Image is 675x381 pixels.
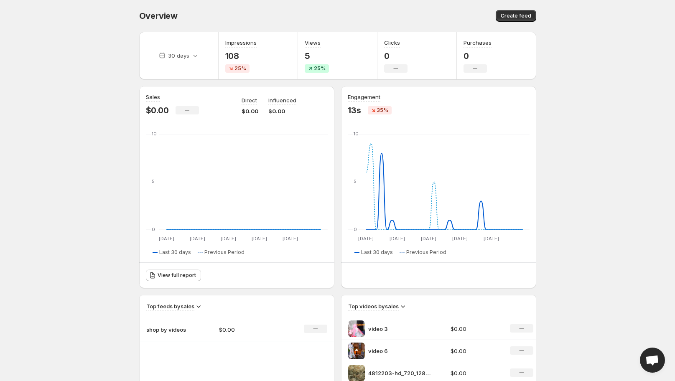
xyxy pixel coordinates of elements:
text: [DATE] [358,236,374,241]
span: Create feed [501,13,531,19]
p: 0 [464,51,492,61]
button: Create feed [496,10,536,22]
h3: Top feeds by sales [146,302,194,310]
p: 30 days [168,51,189,60]
span: Last 30 days [361,249,393,256]
span: 25% [234,65,246,72]
p: $0.00 [219,325,278,334]
p: $0.00 [146,105,169,115]
a: View full report [146,269,201,281]
span: Previous Period [204,249,245,256]
span: 35% [377,107,388,114]
text: [DATE] [282,236,298,241]
p: 4812203-hd_720_1280_30fps [368,369,431,377]
text: 0 [354,226,357,232]
text: [DATE] [390,236,405,241]
span: 25% [314,65,326,72]
text: [DATE] [158,236,174,241]
p: shop by videos [146,325,188,334]
text: [DATE] [421,236,436,241]
p: $0.00 [451,347,500,355]
span: Previous Period [406,249,446,256]
p: 13s [348,105,361,115]
p: Direct [242,96,257,104]
p: $0.00 [451,325,500,333]
span: Last 30 days [159,249,191,256]
h3: Top videos by sales [348,302,399,310]
p: 5 [305,51,329,61]
span: Overview [139,11,178,21]
h3: Sales [146,93,160,101]
p: video 3 [368,325,431,333]
text: 5 [354,178,357,184]
p: Influenced [268,96,296,104]
text: [DATE] [189,236,205,241]
p: video 6 [368,347,431,355]
text: [DATE] [452,236,468,241]
text: 5 [152,178,155,184]
p: $0.00 [451,369,500,377]
div: Open chat [640,348,665,373]
p: $0.00 [242,107,258,115]
text: [DATE] [220,236,236,241]
h3: Purchases [464,38,492,47]
text: 10 [354,131,359,137]
p: 108 [225,51,257,61]
text: 0 [152,226,155,232]
span: View full report [158,272,196,279]
img: video 6 [348,343,365,359]
p: $0.00 [268,107,296,115]
p: 0 [384,51,408,61]
h3: Views [305,38,321,47]
text: [DATE] [484,236,499,241]
text: 10 [152,131,157,137]
text: [DATE] [251,236,267,241]
img: video 3 [348,320,365,337]
h3: Clicks [384,38,400,47]
h3: Impressions [225,38,257,47]
h3: Engagement [348,93,380,101]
